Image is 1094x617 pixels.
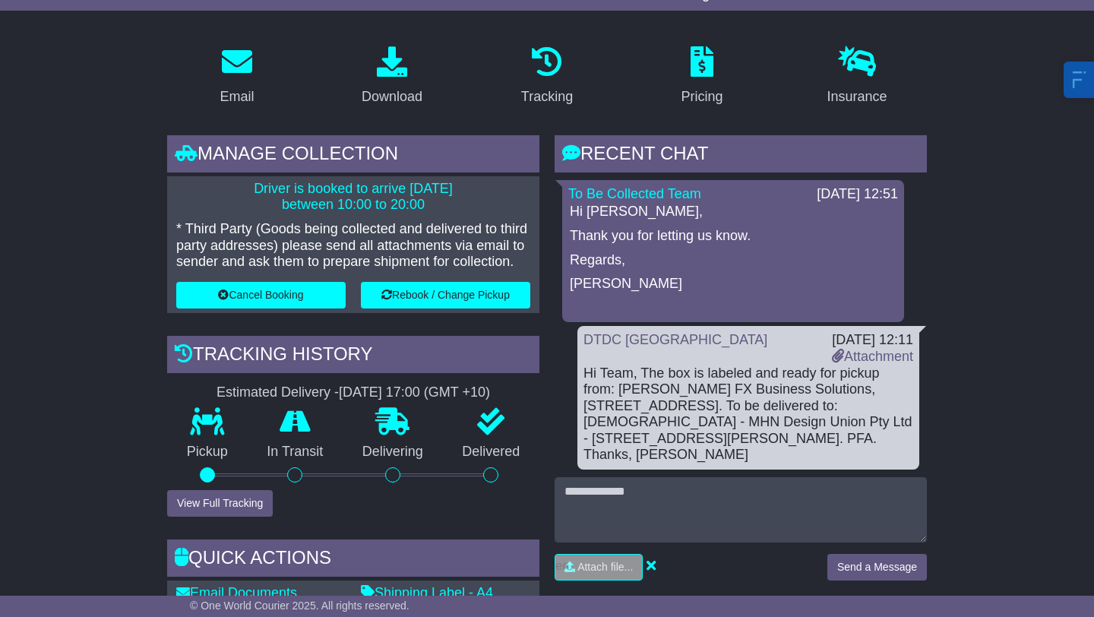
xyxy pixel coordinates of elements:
button: View Full Tracking [167,490,273,517]
div: Tracking [521,87,573,107]
div: Download [362,87,422,107]
p: Thank you for letting us know. [570,228,896,245]
p: In Transit [248,444,343,460]
div: Pricing [681,87,722,107]
span: © One World Courier 2025. All rights reserved. [190,600,409,612]
a: Insurance [817,41,896,112]
button: Rebook / Change Pickup [361,282,530,308]
p: Regards, [570,252,896,269]
button: Cancel Booking [176,282,346,308]
div: Manage collection [167,135,539,176]
p: Hi [PERSON_NAME], [570,204,896,220]
p: Driver is booked to arrive [DATE] between 10:00 to 20:00 [176,181,530,214]
div: Quick Actions [167,539,539,581]
p: Delivered [443,444,540,460]
a: Email [210,41,264,112]
p: * Third Party (Goods being collected and delivered to third party addresses) please send all atta... [176,221,530,271]
a: Email Documents [176,585,297,600]
a: Shipping Label - A4 printer [361,585,493,617]
div: [DATE] 12:51 [817,186,898,203]
div: [DATE] 12:11 [832,332,913,349]
p: Delivering [343,444,443,460]
p: Pickup [167,444,248,460]
a: Pricing [671,41,732,112]
div: [DATE] 17:00 (GMT +10) [339,384,490,401]
div: Estimated Delivery - [167,384,539,401]
div: Tracking history [167,336,539,377]
a: To Be Collected Team [568,186,701,201]
p: [PERSON_NAME] [570,276,896,293]
a: Attachment [832,349,913,364]
a: DTDC [GEOGRAPHIC_DATA] [583,332,767,347]
a: Download [352,41,432,112]
div: RECENT CHAT [555,135,927,176]
div: Email [220,87,254,107]
div: Insurance [827,87,887,107]
button: Send a Message [827,554,927,581]
a: Tracking [511,41,583,112]
div: Hi Team, The box is labeled and ready for pickup from: [PERSON_NAME] FX Business Solutions, [STRE... [583,365,913,464]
